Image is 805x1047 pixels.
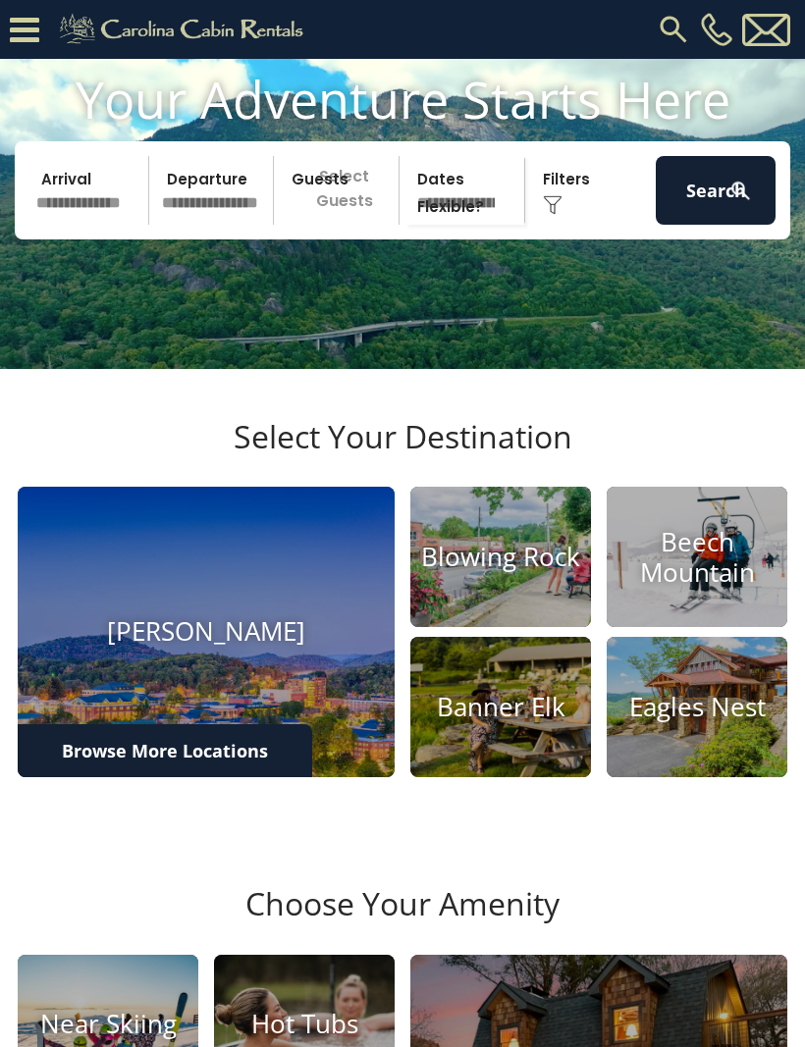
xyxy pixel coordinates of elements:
a: Eagles Nest [607,637,787,777]
p: Select Guests [280,156,399,225]
h4: Hot Tubs [214,1010,395,1040]
h3: Choose Your Amenity [15,885,790,954]
a: Banner Elk [410,637,591,777]
button: Search [656,156,776,225]
h4: Beech Mountain [607,527,787,588]
h4: [PERSON_NAME] [18,617,395,648]
img: search-regular.svg [656,12,691,47]
h4: Blowing Rock [410,542,591,572]
img: Khaki-logo.png [49,10,320,49]
a: Blowing Rock [410,487,591,627]
img: filter--v1.png [543,195,563,215]
h3: Select Your Destination [15,418,790,487]
img: search-regular-white.png [728,179,753,203]
h4: Near Skiing [18,1010,198,1040]
a: Beech Mountain [607,487,787,627]
h4: Eagles Nest [607,692,787,722]
a: [PHONE_NUMBER] [696,13,737,46]
a: Browse More Locations [18,724,312,777]
h1: Your Adventure Starts Here [15,69,790,130]
a: [PERSON_NAME] [18,487,395,777]
h4: Banner Elk [410,692,591,722]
